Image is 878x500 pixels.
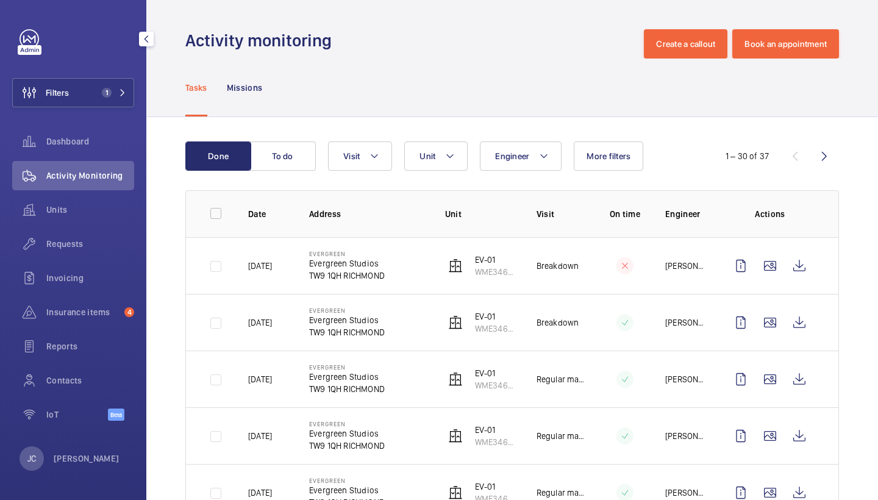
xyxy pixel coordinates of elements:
p: Evergreen Studios [309,371,385,383]
p: Evergreen [309,250,385,257]
div: 1 – 30 of 37 [726,150,769,162]
p: Evergreen Studios [309,484,385,496]
button: More filters [574,141,643,171]
p: Evergreen Studios [309,427,385,440]
span: Activity Monitoring [46,170,134,182]
span: Insurance items [46,306,120,318]
button: Create a callout [644,29,727,59]
p: [DATE] [248,260,272,272]
img: elevator.svg [448,315,463,330]
p: [DATE] [248,430,272,442]
p: On time [604,208,646,220]
p: [PERSON_NAME] [665,260,707,272]
p: [PERSON_NAME] [54,452,120,465]
button: Filters1 [12,78,134,107]
h1: Activity monitoring [185,29,339,52]
span: Units [46,204,134,216]
p: TW9 1QH RICHMOND [309,270,385,282]
span: Reports [46,340,134,352]
p: Evergreen [309,420,385,427]
span: Beta [108,409,124,421]
p: WME34639206 [475,323,517,335]
button: Book an appointment [732,29,839,59]
img: elevator.svg [448,372,463,387]
p: [DATE] [248,487,272,499]
p: [PERSON_NAME] [665,487,707,499]
p: WME34639206 [475,436,517,448]
button: Done [185,141,251,171]
p: WME34639206 [475,379,517,391]
p: Breakdown [537,316,579,329]
img: elevator.svg [448,429,463,443]
p: Regular maintenance [537,430,585,442]
p: TW9 1QH RICHMOND [309,383,385,395]
p: EV-01 [475,367,517,379]
p: [DATE] [248,373,272,385]
p: Unit [445,208,517,220]
p: WME34639206 [475,266,517,278]
span: Invoicing [46,272,134,284]
p: Engineer [665,208,707,220]
span: IoT [46,409,108,421]
span: Requests [46,238,134,250]
p: Address [309,208,426,220]
p: Breakdown [537,260,579,272]
span: Contacts [46,374,134,387]
p: Evergreen [309,307,385,314]
p: TW9 1QH RICHMOND [309,326,385,338]
button: Visit [328,141,392,171]
p: EV-01 [475,254,517,266]
p: Tasks [185,82,207,94]
button: Engineer [480,141,562,171]
p: Regular maintenance [537,487,585,499]
span: 1 [102,88,112,98]
p: EV-01 [475,424,517,436]
p: [DATE] [248,316,272,329]
p: Visit [537,208,585,220]
span: Dashboard [46,135,134,148]
span: Visit [343,151,360,161]
p: EV-01 [475,480,517,493]
p: Missions [227,82,263,94]
p: Evergreen [309,363,385,371]
span: 4 [124,307,134,317]
p: Date [248,208,290,220]
p: JC [27,452,36,465]
button: Unit [404,141,468,171]
p: [PERSON_NAME] [665,430,707,442]
p: [PERSON_NAME] [665,316,707,329]
p: Actions [726,208,814,220]
p: Evergreen Studios [309,314,385,326]
span: Engineer [495,151,529,161]
span: Filters [46,87,69,99]
p: [PERSON_NAME] [665,373,707,385]
p: EV-01 [475,310,517,323]
span: More filters [587,151,630,161]
img: elevator.svg [448,259,463,273]
button: To do [250,141,316,171]
p: Regular maintenance [537,373,585,385]
img: elevator.svg [448,485,463,500]
p: TW9 1QH RICHMOND [309,440,385,452]
p: Evergreen [309,477,385,484]
span: Unit [419,151,435,161]
p: Evergreen Studios [309,257,385,270]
